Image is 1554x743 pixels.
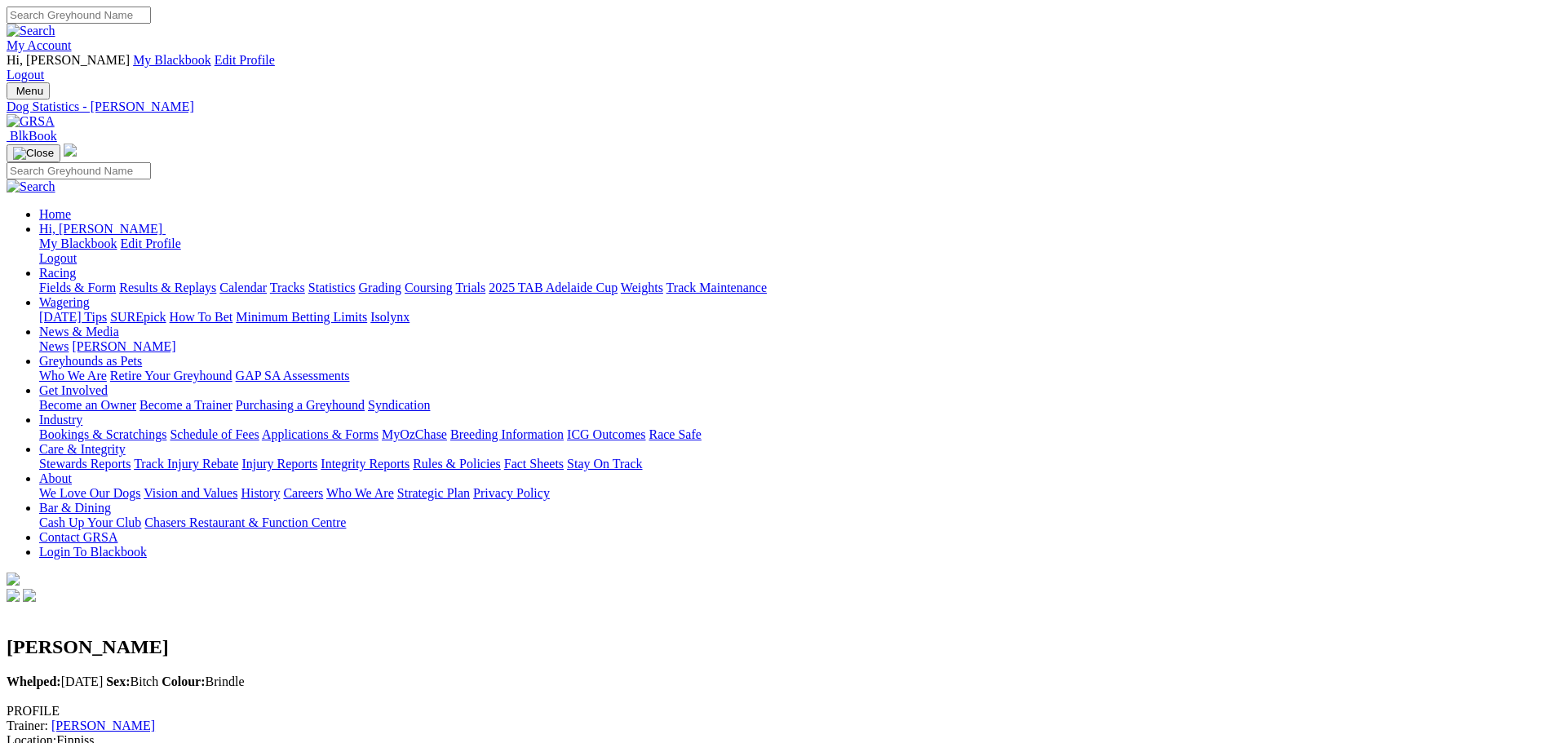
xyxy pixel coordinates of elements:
a: 2025 TAB Adelaide Cup [489,281,618,294]
a: Edit Profile [215,53,275,67]
a: Results & Replays [119,281,216,294]
a: Careers [283,486,323,500]
a: SUREpick [110,310,166,324]
a: Track Injury Rebate [134,457,238,471]
a: [DATE] Tips [39,310,107,324]
a: Bookings & Scratchings [39,427,166,441]
div: Greyhounds as Pets [39,369,1547,383]
input: Search [7,7,151,24]
a: We Love Our Dogs [39,486,140,500]
a: Edit Profile [121,237,181,250]
a: Dog Statistics - [PERSON_NAME] [7,100,1547,114]
a: Trials [455,281,485,294]
b: Colour: [162,674,205,688]
a: Become a Trainer [139,398,232,412]
a: Applications & Forms [262,427,379,441]
a: Get Involved [39,383,108,397]
a: Greyhounds as Pets [39,354,142,368]
a: Fields & Form [39,281,116,294]
div: PROFILE [7,704,1547,719]
a: Injury Reports [241,457,317,471]
img: GRSA [7,114,55,129]
a: Chasers Restaurant & Function Centre [144,515,346,529]
span: Menu [16,85,43,97]
span: Bitch [106,674,158,688]
a: Logout [39,251,77,265]
a: ICG Outcomes [567,427,645,441]
span: BlkBook [10,129,57,143]
a: Become an Owner [39,398,136,412]
div: Racing [39,281,1547,295]
div: About [39,486,1547,501]
a: Integrity Reports [321,457,410,471]
a: Syndication [368,398,430,412]
a: Bar & Dining [39,501,111,515]
a: MyOzChase [382,427,447,441]
button: Toggle navigation [7,82,50,100]
a: Calendar [219,281,267,294]
a: News [39,339,69,353]
a: Hi, [PERSON_NAME] [39,222,166,236]
span: [DATE] [7,674,103,688]
img: facebook.svg [7,589,20,602]
a: Race Safe [649,427,701,441]
a: Stay On Track [567,457,642,471]
img: Search [7,24,55,38]
a: BlkBook [7,129,57,143]
a: Login To Blackbook [39,545,147,559]
div: Wagering [39,310,1547,325]
a: Fact Sheets [504,457,564,471]
div: Care & Integrity [39,457,1547,471]
div: Hi, [PERSON_NAME] [39,237,1547,266]
a: Who We Are [39,369,107,383]
div: News & Media [39,339,1547,354]
span: Brindle [162,674,244,688]
img: logo-grsa-white.png [7,573,20,586]
a: Privacy Policy [473,486,550,500]
h2: [PERSON_NAME] [7,636,1547,658]
a: Breeding Information [450,427,564,441]
a: Minimum Betting Limits [236,310,367,324]
a: Who We Are [326,486,394,500]
img: logo-grsa-white.png [64,144,77,157]
span: Trainer: [7,719,48,732]
span: Hi, [PERSON_NAME] [7,53,130,67]
input: Search [7,162,151,179]
a: Stewards Reports [39,457,131,471]
a: Tracks [270,281,305,294]
img: Search [7,179,55,194]
div: Bar & Dining [39,515,1547,530]
div: Industry [39,427,1547,442]
img: twitter.svg [23,589,36,602]
img: Close [13,147,54,160]
a: Grading [359,281,401,294]
a: Home [39,207,71,221]
a: [PERSON_NAME] [72,339,175,353]
a: Cash Up Your Club [39,515,141,529]
button: Toggle navigation [7,144,60,162]
a: Rules & Policies [413,457,501,471]
a: Purchasing a Greyhound [236,398,365,412]
a: Contact GRSA [39,530,117,544]
a: Industry [39,413,82,427]
a: Isolynx [370,310,410,324]
a: Care & Integrity [39,442,126,456]
a: Weights [621,281,663,294]
a: Vision and Values [144,486,237,500]
a: Strategic Plan [397,486,470,500]
a: About [39,471,72,485]
a: My Blackbook [133,53,211,67]
b: Sex: [106,674,130,688]
div: Get Involved [39,398,1547,413]
a: Coursing [405,281,453,294]
a: My Blackbook [39,237,117,250]
a: Wagering [39,295,90,309]
span: Hi, [PERSON_NAME] [39,222,162,236]
a: Schedule of Fees [170,427,259,441]
a: My Account [7,38,72,52]
a: [PERSON_NAME] [51,719,155,732]
a: Logout [7,68,44,82]
a: Racing [39,266,76,280]
a: How To Bet [170,310,233,324]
